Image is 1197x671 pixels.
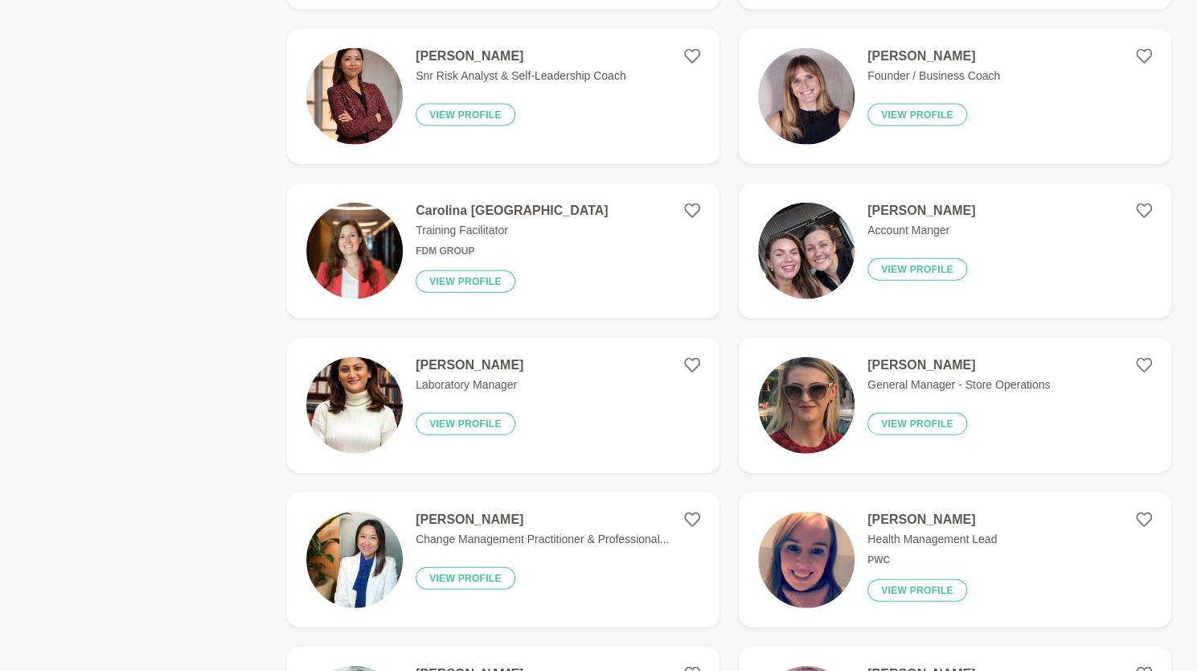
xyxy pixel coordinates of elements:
[739,29,1171,164] a: [PERSON_NAME]Founder / Business CoachView profile
[867,554,997,566] h6: PwC
[416,512,669,528] h4: [PERSON_NAME]
[416,531,669,548] p: Change Management Practitioner & Professional...
[867,357,1050,373] h4: [PERSON_NAME]
[758,203,855,299] img: c761ec2c688c7c1bb9c3b50986ae9137a57d05b9-1536x2048.jpg
[867,222,975,239] p: Account Manger
[287,29,719,164] a: [PERSON_NAME]Snr Risk Analyst & Self-Leadership CoachView profile
[758,48,855,145] img: 6cdf9e4a07ba1d4ff86fe29070785dd57e4211da-593x640.jpg
[739,492,1171,628] a: [PERSON_NAME]Health Management LeadPwCView profile
[416,104,515,126] button: View profile
[739,183,1171,319] a: [PERSON_NAME]Account MangerView profile
[867,377,1050,393] p: General Manager - Store Operations
[739,338,1171,473] a: [PERSON_NAME]General Manager - Store OperationsView profile
[867,512,997,528] h4: [PERSON_NAME]
[416,48,625,64] h4: [PERSON_NAME]
[416,377,523,393] p: Laboratory Manager
[287,338,719,473] a: [PERSON_NAME]Laboratory ManagerView profile
[416,357,523,373] h4: [PERSON_NAME]
[867,68,1000,84] p: Founder / Business Coach
[416,68,625,84] p: Snr Risk Analyst & Self-Leadership Coach
[416,413,515,435] button: View profile
[287,492,719,628] a: [PERSON_NAME]Change Management Practitioner & Professional...View profile
[306,203,403,299] img: 008ea0b65436c31bb20f8ca6a3fed3e66daee298-6720x4480.jpg
[867,48,1000,64] h4: [PERSON_NAME]
[416,203,608,219] h4: Carolina [GEOGRAPHIC_DATA]
[306,357,403,454] img: b95f9b8c1440474f8d881448db660a8f13d9f5bd-683x1024.jpg
[306,48,403,145] img: 774805d3192556c3b0b69e5ddd4a390acf571c7b-1500x2000.jpg
[758,357,855,454] img: 6da8e30d5d51bca7fe11884aba5cbe0686458709-561x671.jpg
[867,531,997,548] p: Health Management Lead
[287,183,719,319] a: Carolina [GEOGRAPHIC_DATA]Training FacilitatorFDM GroupView profile
[416,245,608,257] h6: FDM Group
[416,270,515,293] button: View profile
[306,512,403,608] img: 8e2d60b4ee42f5db95c14d8cbcd97b5eebefdedf-1552x1585.jpg
[758,512,855,608] img: 633b1ddb34ba4f62fe377af3b8f1280a8111c089-573x844.jpg
[867,104,967,126] button: View profile
[867,203,975,219] h4: [PERSON_NAME]
[867,258,967,281] button: View profile
[867,579,967,602] button: View profile
[867,413,967,435] button: View profile
[416,567,515,590] button: View profile
[416,222,608,239] p: Training Facilitator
